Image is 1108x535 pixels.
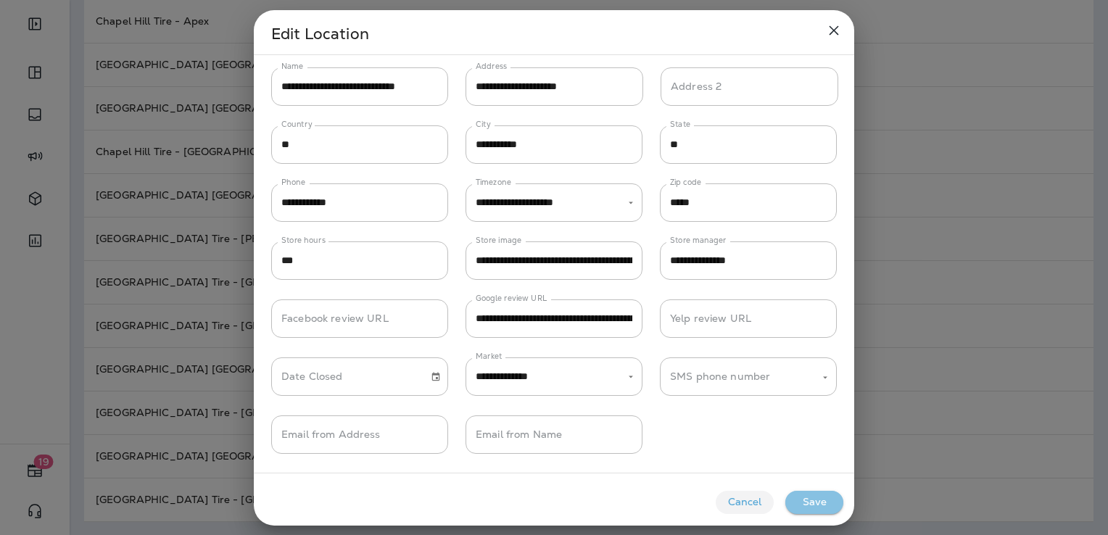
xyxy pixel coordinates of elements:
[281,235,326,246] label: Store hours
[476,293,547,304] label: Google review URL
[281,61,303,72] label: Name
[281,119,313,130] label: Country
[670,177,701,188] label: Zip code
[476,119,491,130] label: City
[819,371,832,384] button: Open
[476,61,507,72] label: Address
[819,16,848,45] button: close
[624,196,637,210] button: Open
[785,491,843,514] button: Save
[716,491,774,514] button: Cancel
[476,235,521,246] label: Store image
[254,10,854,55] h2: Edit Location
[476,351,503,362] label: Market
[281,177,305,188] label: Phone
[670,119,690,130] label: State
[624,370,637,383] button: Open
[476,177,511,188] label: Timezone
[425,366,447,388] button: Choose date
[670,235,727,246] label: Store manager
